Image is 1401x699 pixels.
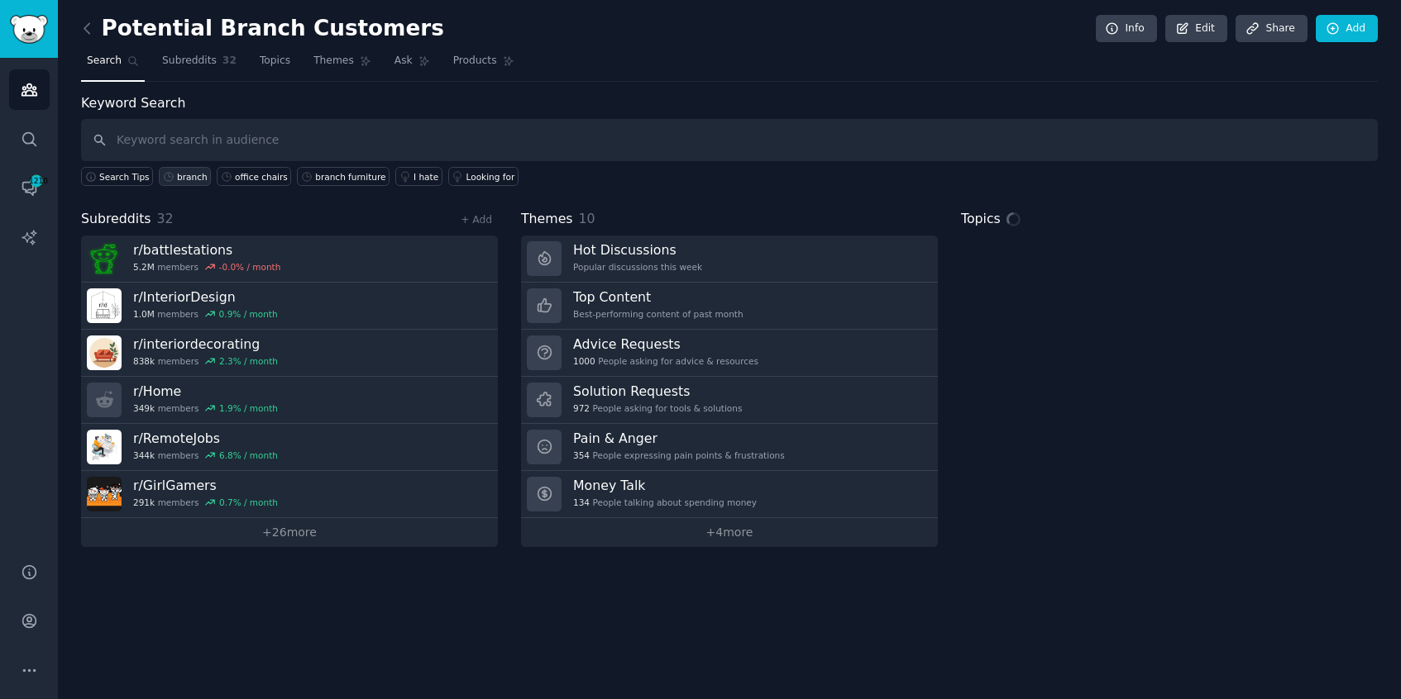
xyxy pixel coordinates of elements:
span: 1.0M [133,308,155,320]
a: Share [1236,15,1307,43]
div: Best-performing content of past month [573,308,744,320]
a: Solution Requests972People asking for tools & solutions [521,377,938,424]
a: +26more [81,518,498,547]
a: Search [81,48,145,82]
span: 349k [133,402,155,414]
div: members [133,449,278,461]
span: 134 [573,497,590,508]
button: Search Tips [81,167,153,186]
a: r/InteriorDesign1.0Mmembers0.9% / month [81,283,498,330]
div: branch [177,171,208,183]
div: members [133,261,280,273]
a: r/GirlGamers291kmembers0.7% / month [81,471,498,518]
span: Ask [394,54,413,69]
a: branch [159,167,211,186]
span: Themes [313,54,354,69]
span: 10 [579,211,595,226]
div: People asking for advice & resources [573,355,758,367]
a: Advice Requests1000People asking for advice & resources [521,330,938,377]
h3: r/ InteriorDesign [133,288,278,306]
div: members [133,402,278,414]
span: 32 [157,211,174,226]
a: Info [1096,15,1157,43]
h3: Top Content [573,288,744,306]
a: r/RemoteJobs344kmembers6.8% / month [81,424,498,471]
div: members [133,308,278,320]
img: RemoteJobs [87,430,122,464]
a: r/Home349kmembers1.9% / month [81,377,498,424]
img: GummySearch logo [10,15,48,44]
a: Products [447,48,520,82]
img: InteriorDesign [87,288,122,323]
h3: r/ GirlGamers [133,477,278,494]
span: 972 [573,402,590,414]
span: Subreddits [162,54,217,69]
h3: r/ RemoteJobs [133,430,278,447]
span: 838k [133,355,155,367]
a: Pain & Anger354People expressing pain points & frustrations [521,424,938,471]
a: office chairs [217,167,291,186]
h3: Money Talk [573,477,757,494]
a: Ask [389,48,436,82]
a: Subreddits32 [156,48,242,82]
div: office chairs [235,171,288,183]
div: -0.0 % / month [219,261,281,273]
span: Products [453,54,497,69]
div: 1.9 % / month [219,402,278,414]
a: Money Talk134People talking about spending money [521,471,938,518]
div: People talking about spending money [573,497,757,508]
h3: r/ Home [133,383,278,400]
a: Edit [1165,15,1227,43]
div: 0.7 % / month [219,497,278,508]
div: People asking for tools & solutions [573,402,742,414]
a: r/interiordecorating838kmembers2.3% / month [81,330,498,377]
div: Looking for [466,171,515,183]
img: GirlGamers [87,477,122,511]
span: 5.2M [133,261,155,273]
a: branch furniture [297,167,390,186]
a: r/battlestations5.2Mmembers-0.0% / month [81,235,498,283]
span: 344k [133,449,155,461]
span: Topics [961,209,1001,230]
div: 0.9 % / month [219,308,278,320]
span: Themes [521,209,573,230]
span: Search [87,54,122,69]
h3: Pain & Anger [573,430,785,447]
h3: Hot Discussions [573,241,702,259]
h2: Potential Branch Customers [81,16,444,42]
span: 1000 [573,355,595,367]
input: Keyword search in audience [81,119,1378,161]
div: branch furniture [315,171,385,183]
h3: r/ battlestations [133,241,280,259]
span: Subreddits [81,209,151,230]
span: 32 [222,54,237,69]
img: battlestations [87,241,122,276]
a: Add [1316,15,1378,43]
a: Top ContentBest-performing content of past month [521,283,938,330]
h3: r/ interiordecorating [133,335,278,353]
a: +4more [521,518,938,547]
h3: Solution Requests [573,383,742,400]
span: 354 [573,449,590,461]
a: Hot DiscussionsPopular discussions this week [521,235,938,283]
div: 2.3 % / month [219,355,278,367]
span: 1210 [29,175,44,187]
span: Search Tips [99,171,150,183]
a: I hate [395,167,442,186]
span: 291k [133,497,155,508]
img: interiordecorating [87,335,122,370]
div: I hate [414,171,438,183]
a: Looking for [448,167,519,186]
div: 6.8 % / month [219,449,278,461]
div: Popular discussions this week [573,261,702,273]
a: 1210 [9,168,50,208]
a: Themes [308,48,377,82]
div: members [133,497,278,508]
label: Keyword Search [81,95,185,111]
a: + Add [461,214,492,226]
h3: Advice Requests [573,335,758,353]
a: Topics [254,48,296,82]
div: members [133,355,278,367]
span: Topics [260,54,290,69]
div: People expressing pain points & frustrations [573,449,785,461]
